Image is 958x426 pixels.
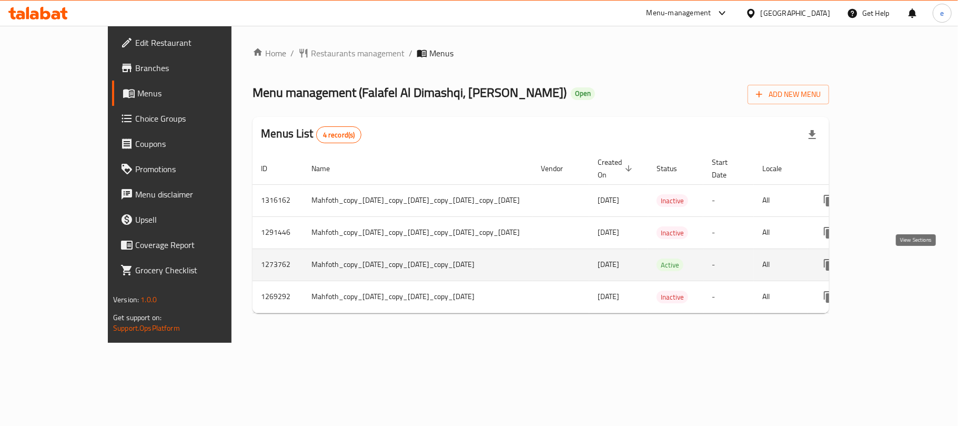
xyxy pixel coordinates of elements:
[135,264,259,276] span: Grocery Checklist
[647,7,711,19] div: Menu-management
[429,47,453,60] span: Menus
[113,311,162,324] span: Get support on:
[135,188,259,201] span: Menu disclaimer
[598,225,619,239] span: [DATE]
[303,184,532,216] td: Mahfoth_copy_[DATE]_copy_[DATE]_copy_[DATE]_copy_[DATE]
[703,216,754,249] td: -
[316,126,362,143] div: Total records count
[762,162,795,175] span: Locale
[754,249,808,281] td: All
[940,7,944,19] span: e
[761,7,830,19] div: [GEOGRAPHIC_DATA]
[135,112,259,125] span: Choice Groups
[657,162,691,175] span: Status
[253,47,829,60] nav: breadcrumb
[703,184,754,216] td: -
[754,184,808,216] td: All
[113,293,139,306] span: Version:
[311,47,405,60] span: Restaurants management
[712,156,741,181] span: Start Date
[113,321,180,335] a: Support.OpsPlatform
[657,291,688,303] div: Inactive
[303,281,532,313] td: Mahfoth_copy_[DATE]_copy_[DATE]_copy_[DATE]
[657,227,688,239] span: Inactive
[112,182,268,207] a: Menu disclaimer
[808,153,926,185] th: Actions
[112,55,268,81] a: Branches
[571,89,595,98] span: Open
[657,194,688,207] div: Inactive
[135,239,259,251] span: Coverage Report
[135,137,259,150] span: Coupons
[135,213,259,226] span: Upsell
[135,62,259,74] span: Branches
[816,188,842,213] button: more
[657,226,688,239] div: Inactive
[112,131,268,156] a: Coupons
[748,85,829,104] button: Add New Menu
[253,281,303,313] td: 1269292
[657,259,683,271] div: Active
[253,153,926,313] table: enhanced table
[290,47,294,60] li: /
[571,87,595,100] div: Open
[112,257,268,283] a: Grocery Checklist
[598,257,619,271] span: [DATE]
[541,162,577,175] span: Vendor
[112,81,268,106] a: Menus
[253,184,303,216] td: 1316162
[409,47,412,60] li: /
[756,88,821,101] span: Add New Menu
[253,81,567,104] span: Menu management ( Falafel Al Dimashqi, [PERSON_NAME] )
[112,106,268,131] a: Choice Groups
[598,193,619,207] span: [DATE]
[140,293,157,306] span: 1.0.0
[303,216,532,249] td: Mahfoth_copy_[DATE]_copy_[DATE]_copy_[DATE]_copy_[DATE]
[135,36,259,49] span: Edit Restaurant
[800,122,825,147] div: Export file
[261,162,281,175] span: ID
[112,232,268,257] a: Coverage Report
[112,207,268,232] a: Upsell
[317,130,361,140] span: 4 record(s)
[303,249,532,281] td: Mahfoth_copy_[DATE]_copy_[DATE]_copy_[DATE]
[703,281,754,313] td: -
[261,126,361,143] h2: Menus List
[253,47,286,60] a: Home
[703,249,754,281] td: -
[816,284,842,310] button: more
[137,87,259,100] span: Menus
[657,291,688,303] span: Inactive
[253,249,303,281] td: 1273762
[311,162,344,175] span: Name
[253,216,303,249] td: 1291446
[112,156,268,182] a: Promotions
[298,47,405,60] a: Restaurants management
[816,252,842,278] button: more
[135,163,259,175] span: Promotions
[816,220,842,245] button: more
[657,195,688,207] span: Inactive
[598,156,636,181] span: Created On
[112,30,268,55] a: Edit Restaurant
[657,259,683,271] span: Active
[754,216,808,249] td: All
[598,290,619,303] span: [DATE]
[754,281,808,313] td: All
